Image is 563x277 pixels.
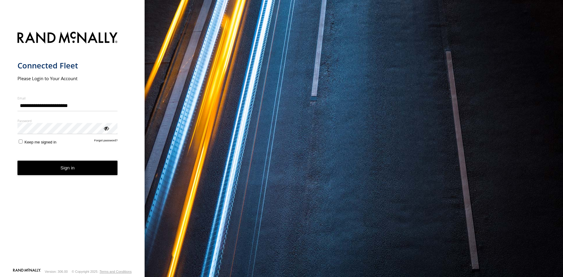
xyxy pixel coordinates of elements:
h1: Connected Fleet [17,61,118,71]
a: Visit our Website [13,269,41,275]
img: Rand McNally [17,30,118,46]
input: Keep me signed in [19,140,23,143]
div: Version: 306.00 [45,270,68,273]
div: ViewPassword [103,125,109,131]
form: main [17,28,127,268]
h2: Please Login to Your Account [17,75,118,81]
label: Password [17,118,118,123]
label: Email [17,96,118,100]
span: Keep me signed in [24,140,56,144]
div: © Copyright 2025 - [72,270,132,273]
a: Forgot password? [94,139,118,144]
button: Sign in [17,161,118,175]
a: Terms and Conditions [100,270,132,273]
